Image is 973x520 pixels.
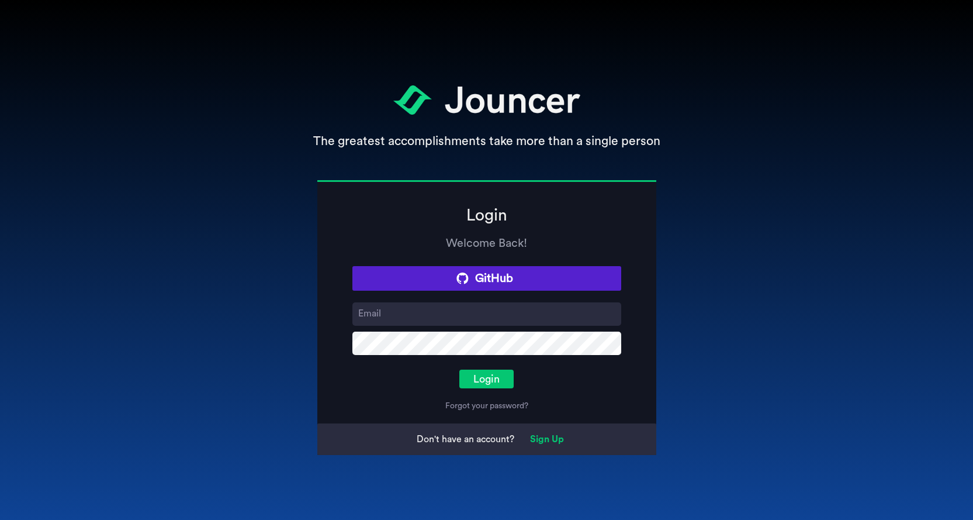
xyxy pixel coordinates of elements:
p: Don't have an account? [417,432,514,446]
a: Sign Up [530,435,564,444]
img: logo_name_large.04e5b705.png [393,85,580,115]
button: Login [459,370,514,388]
input: Email [352,302,621,326]
a: Forgot your password? [445,400,528,412]
h1: Login [317,203,656,228]
p: Welcome Back! [317,235,656,252]
button: GitHub [367,266,621,291]
p: The greatest accomplishments take more than a single person [313,132,660,151]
